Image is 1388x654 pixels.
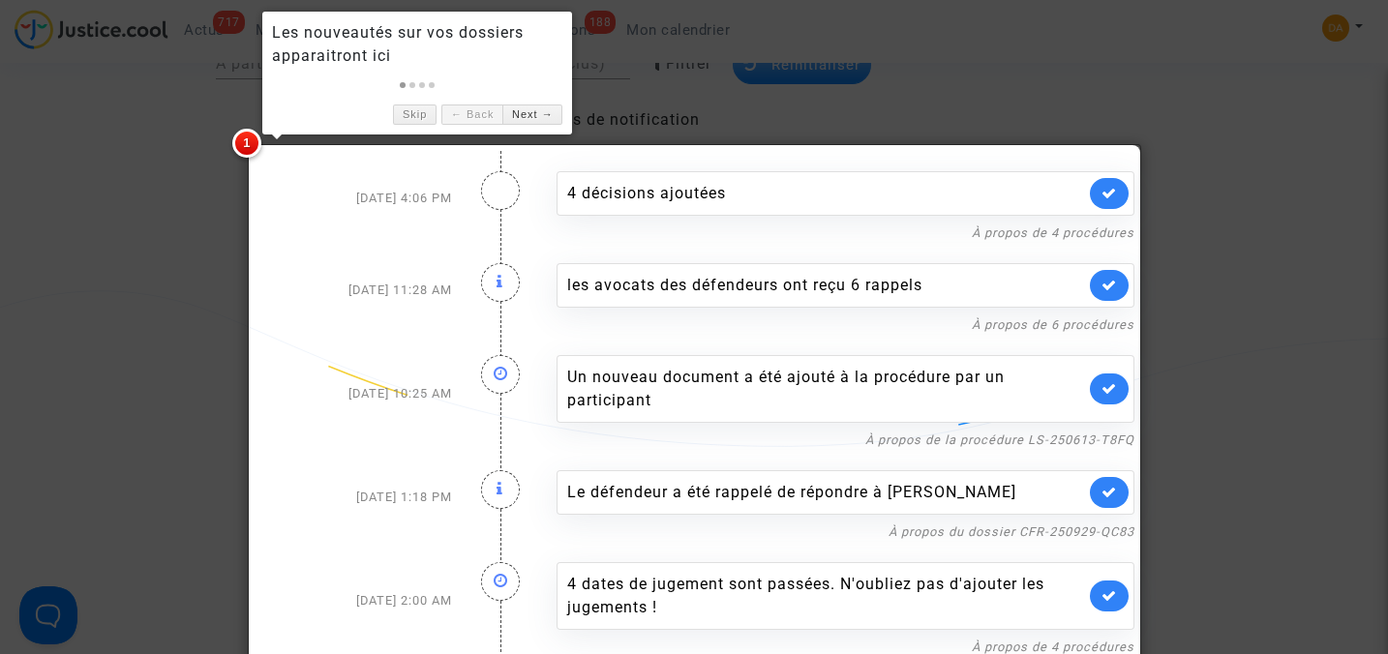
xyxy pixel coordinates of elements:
[567,274,1085,297] div: les avocats des défendeurs ont reçu 6 rappels
[889,524,1134,539] a: À propos du dossier CFR-250929-QC83
[972,317,1134,332] a: À propos de 6 procédures
[239,152,467,244] div: [DATE] 4:06 PM
[441,104,502,125] a: ← Back
[232,129,261,158] span: 1
[239,336,467,451] div: [DATE] 10:25 AM
[865,432,1134,447] a: À propos de la procédure LS-250613-T8FQ
[239,244,467,336] div: [DATE] 11:28 AM
[972,225,1134,240] a: À propos de 4 procédures
[567,182,1085,205] div: 4 décisions ajoutées
[567,481,1085,504] div: Le défendeur a été rappelé de répondre à [PERSON_NAME]
[972,639,1134,654] a: À propos de 4 procédures
[567,573,1085,619] div: 4 dates de jugement sont passées. N'oubliez pas d'ajouter les jugements !
[393,104,437,125] a: Skip
[567,366,1085,412] div: Un nouveau document a été ajouté à la procédure par un participant
[502,104,562,125] a: Next →
[239,451,467,543] div: [DATE] 1:18 PM
[272,21,562,68] div: Les nouveautés sur vos dossiers apparaitront ici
